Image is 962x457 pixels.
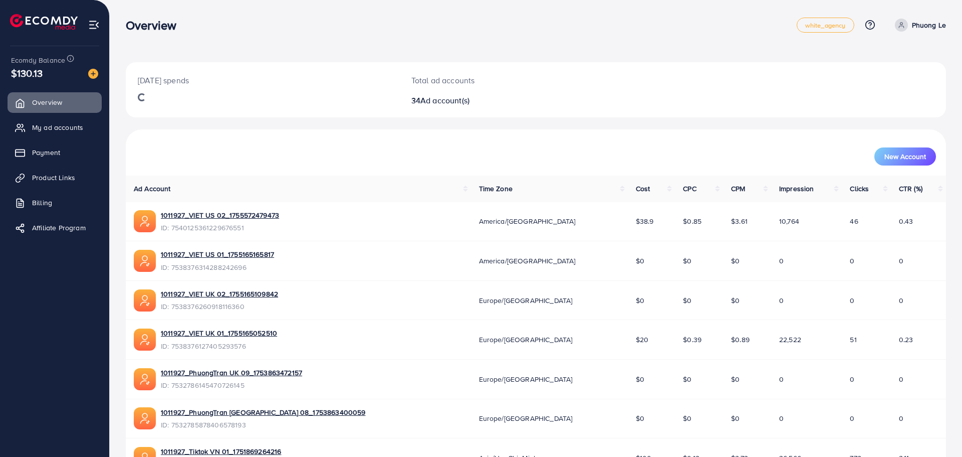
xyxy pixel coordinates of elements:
[11,55,65,65] span: Ecomdy Balance
[731,374,740,384] span: $0
[731,413,740,423] span: $0
[411,96,592,105] h2: 34
[779,184,814,194] span: Impression
[479,413,573,423] span: Europe/[GEOGRAPHIC_DATA]
[8,218,102,238] a: Affiliate Program
[683,413,691,423] span: $0
[899,413,903,423] span: 0
[731,256,740,266] span: $0
[899,216,913,226] span: 0.43
[32,147,60,158] span: Payment
[797,18,854,33] a: white_agency
[138,74,387,86] p: [DATE] spends
[683,374,691,384] span: $0
[161,249,274,259] a: 1011927_VIET US 01_1755165165817
[850,335,856,345] span: 51
[88,69,98,79] img: image
[636,216,654,226] span: $38.9
[161,328,277,338] a: 1011927_VIET UK 01_1755165052510
[636,335,648,345] span: $20
[420,95,469,106] span: Ad account(s)
[479,374,573,384] span: Europe/[GEOGRAPHIC_DATA]
[731,295,740,306] span: $0
[479,295,573,306] span: Europe/[GEOGRAPHIC_DATA]
[850,184,869,194] span: Clicks
[134,184,171,194] span: Ad Account
[884,153,926,160] span: New Account
[779,374,784,384] span: 0
[479,335,573,345] span: Europe/[GEOGRAPHIC_DATA]
[11,66,43,80] span: $130.13
[161,301,278,312] span: ID: 7538376260918116360
[636,184,650,194] span: Cost
[126,18,184,33] h3: Overview
[899,335,913,345] span: 0.23
[32,223,86,233] span: Affiliate Program
[636,374,644,384] span: $0
[8,142,102,163] a: Payment
[479,184,513,194] span: Time Zone
[899,295,903,306] span: 0
[8,193,102,213] a: Billing
[134,329,156,351] img: ic-ads-acc.e4c84228.svg
[636,256,644,266] span: $0
[32,97,62,107] span: Overview
[161,341,277,351] span: ID: 7538376127405293576
[850,216,858,226] span: 46
[779,256,784,266] span: 0
[8,92,102,112] a: Overview
[731,335,750,345] span: $0.89
[10,14,78,30] img: logo
[779,413,784,423] span: 0
[850,256,854,266] span: 0
[479,256,576,266] span: America/[GEOGRAPHIC_DATA]
[683,295,691,306] span: $0
[134,250,156,272] img: ic-ads-acc.e4c84228.svg
[636,295,644,306] span: $0
[161,223,279,233] span: ID: 7540125361229676551
[134,407,156,429] img: ic-ads-acc.e4c84228.svg
[134,289,156,312] img: ic-ads-acc.e4c84228.svg
[874,147,936,166] button: New Account
[683,184,696,194] span: CPC
[850,295,854,306] span: 0
[850,413,854,423] span: 0
[899,374,903,384] span: 0
[161,420,365,430] span: ID: 7532785878406578193
[891,19,946,32] a: Phuong Le
[479,216,576,226] span: America/[GEOGRAPHIC_DATA]
[636,413,644,423] span: $0
[161,210,279,220] a: 1011927_VIET US 02_1755572479473
[912,19,946,31] p: Phuong Le
[899,256,903,266] span: 0
[32,173,75,183] span: Product Links
[805,22,846,29] span: white_agency
[8,117,102,137] a: My ad accounts
[161,262,274,272] span: ID: 7538376314288242696
[134,368,156,390] img: ic-ads-acc.e4c84228.svg
[683,335,701,345] span: $0.39
[161,407,365,417] a: 1011927_PhuongTran [GEOGRAPHIC_DATA] 08_1753863400059
[161,446,281,456] a: 1011927_Tiktok VN 01_1751869264216
[731,216,748,226] span: $3.61
[683,216,701,226] span: $0.85
[850,374,854,384] span: 0
[683,256,691,266] span: $0
[32,198,52,208] span: Billing
[161,289,278,299] a: 1011927_VIET UK 02_1755165109842
[134,210,156,232] img: ic-ads-acc.e4c84228.svg
[779,335,801,345] span: 22,522
[779,216,799,226] span: 10,764
[731,184,745,194] span: CPM
[8,168,102,188] a: Product Links
[161,380,302,390] span: ID: 7532786145470726145
[88,19,100,31] img: menu
[32,122,83,132] span: My ad accounts
[779,295,784,306] span: 0
[411,74,592,86] p: Total ad accounts
[899,184,922,194] span: CTR (%)
[161,368,302,378] a: 1011927_PhuongTran UK 09_1753863472157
